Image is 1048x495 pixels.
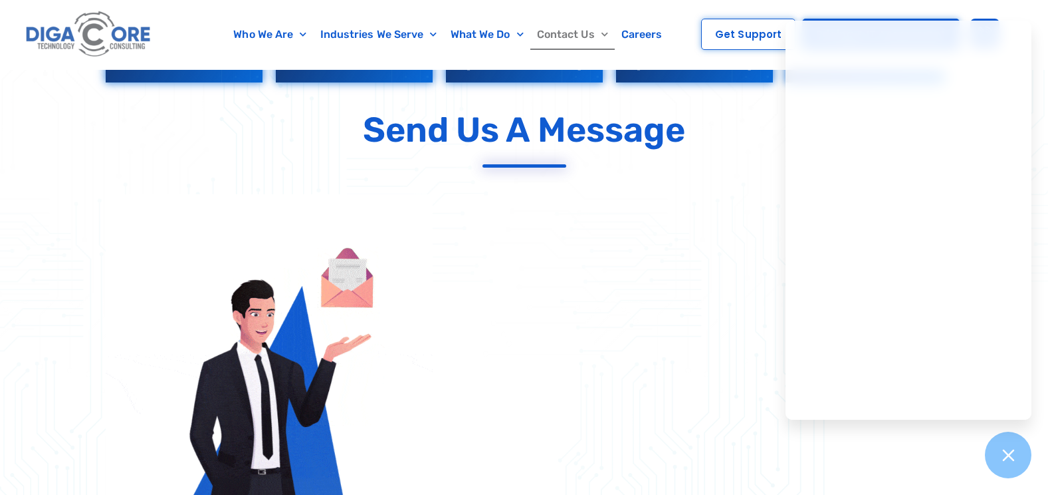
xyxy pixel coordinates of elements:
[615,19,669,50] a: Careers
[715,29,782,39] span: Get Support
[314,19,444,50] a: Industries We Serve
[444,19,530,50] a: What We Do
[786,21,1031,420] iframe: Chatgenie Messenger
[802,19,960,50] a: Pricing & IT Assessment
[530,19,615,50] a: Contact Us
[701,19,795,50] a: Get Support
[209,19,686,50] nav: Menu
[363,109,686,150] p: Send Us a Message
[227,19,313,50] a: Who We Are
[23,7,155,63] img: Digacore logo 1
